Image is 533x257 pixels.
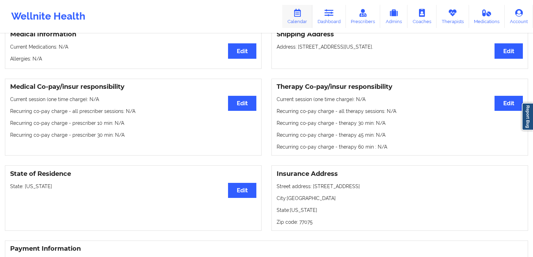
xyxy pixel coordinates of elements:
[495,43,523,58] button: Edit
[277,30,523,38] h3: Shipping Address
[277,120,523,127] p: Recurring co-pay charge - therapy 30 min : N/A
[10,83,256,91] h3: Medical Co-pay/insur responsibility
[277,207,523,214] p: State: [US_STATE]
[346,5,381,28] a: Prescribers
[436,5,469,28] a: Therapists
[469,5,505,28] a: Medications
[228,43,256,58] button: Edit
[10,245,523,253] h3: Payment Information
[380,5,407,28] a: Admins
[407,5,436,28] a: Coaches
[10,131,256,138] p: Recurring co-pay charge - prescriber 30 min : N/A
[495,96,523,111] button: Edit
[277,131,523,138] p: Recurring co-pay charge - therapy 45 min : N/A
[505,5,533,28] a: Account
[10,120,256,127] p: Recurring co-pay charge - prescriber 10 min : N/A
[277,96,523,103] p: Current session (one time charge): N/A
[277,43,523,50] p: Address: [STREET_ADDRESS][US_STATE].
[10,96,256,103] p: Current session (one time charge): N/A
[282,5,312,28] a: Calendar
[228,96,256,111] button: Edit
[277,83,523,91] h3: Therapy Co-pay/insur responsibility
[10,43,256,50] p: Current Medications: N/A
[10,30,256,38] h3: Medical Information
[10,170,256,178] h3: State of Residence
[277,183,523,190] p: Street address: [STREET_ADDRESS]
[277,219,523,226] p: Zip code: 77075
[277,170,523,178] h3: Insurance Address
[277,195,523,202] p: City: [GEOGRAPHIC_DATA]
[10,55,256,62] p: Allergies: N/A
[10,108,256,115] p: Recurring co-pay charge - all prescriber sessions : N/A
[228,183,256,198] button: Edit
[10,183,256,190] p: State: [US_STATE]
[277,108,523,115] p: Recurring co-pay charge - all therapy sessions : N/A
[522,103,533,130] a: Report Bug
[312,5,346,28] a: Dashboard
[277,143,523,150] p: Recurring co-pay charge - therapy 60 min : N/A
